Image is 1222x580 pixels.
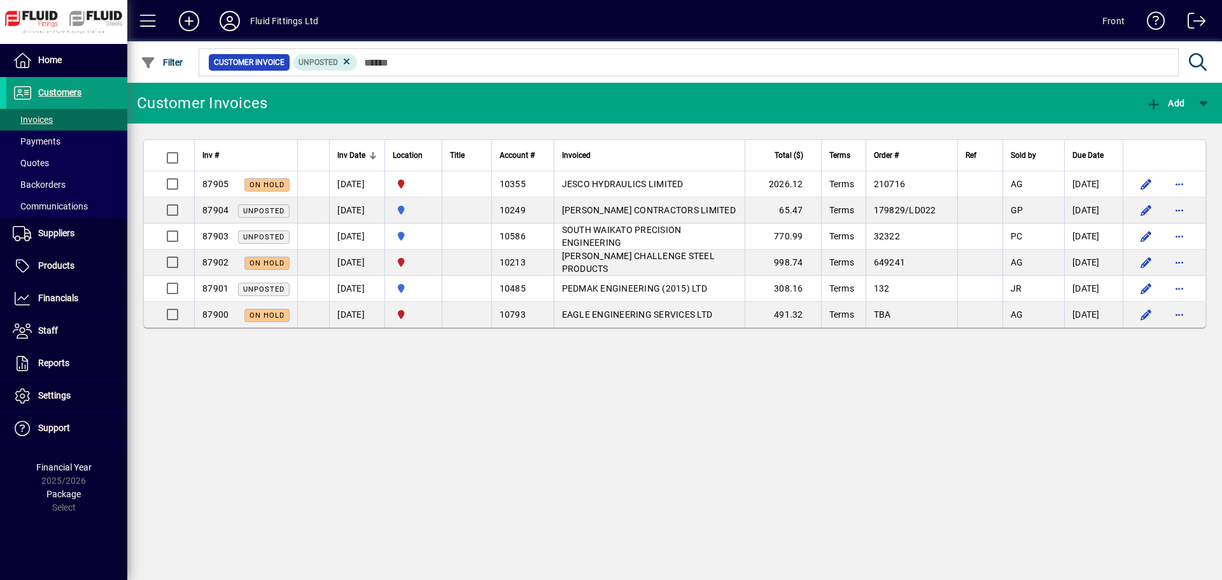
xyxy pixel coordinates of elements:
a: Settings [6,380,127,412]
span: Quotes [13,158,49,168]
span: Terms [829,148,850,162]
div: Inv # [202,148,290,162]
span: Ref [966,148,976,162]
span: 10355 [500,179,526,189]
a: Products [6,250,127,282]
span: 649241 [874,257,906,267]
span: JR [1011,283,1022,294]
button: Edit [1136,174,1156,194]
div: Location [393,148,434,162]
span: PC [1011,231,1023,241]
a: Support [6,413,127,444]
span: Title [450,148,465,162]
button: More options [1169,226,1190,246]
div: Account # [500,148,546,162]
a: Reports [6,348,127,379]
span: JESCO HYDRAULICS LIMITED [562,179,684,189]
td: [DATE] [329,171,384,197]
a: Home [6,45,127,76]
span: EAGLE ENGINEERING SERVICES LTD [562,309,713,320]
td: 308.16 [745,276,821,302]
button: Add [169,10,209,32]
span: Location [393,148,423,162]
button: Add [1143,92,1188,115]
span: 87905 [202,179,228,189]
span: Unposted [243,207,284,215]
span: Products [38,260,74,271]
span: Communications [13,201,88,211]
span: Backorders [13,180,66,190]
button: Edit [1136,226,1156,246]
td: [DATE] [1064,197,1123,223]
span: On hold [249,259,284,267]
span: Reports [38,358,69,368]
span: Terms [829,257,854,267]
span: 10249 [500,205,526,215]
a: Payments [6,131,127,152]
span: Terms [829,205,854,215]
div: Front [1102,11,1125,31]
div: Total ($) [753,148,815,162]
span: Account # [500,148,535,162]
span: 87901 [202,283,228,294]
span: Due Date [1072,148,1104,162]
a: Staff [6,315,127,347]
a: Knowledge Base [1137,3,1165,44]
span: 179829/LD022 [874,205,936,215]
span: Invoices [13,115,53,125]
a: Quotes [6,152,127,174]
td: [DATE] [329,197,384,223]
span: On hold [249,311,284,320]
span: 87902 [202,257,228,267]
span: Unposted [298,58,338,67]
span: AG [1011,309,1023,320]
span: Home [38,55,62,65]
td: [DATE] [1064,250,1123,276]
td: 998.74 [745,250,821,276]
a: Backorders [6,174,127,195]
td: 770.99 [745,223,821,250]
span: CHRISTCHURCH [393,308,434,322]
td: 491.32 [745,302,821,327]
span: CHRISTCHURCH [393,177,434,191]
span: AUCKLAND [393,281,434,295]
span: Unposted [243,233,284,241]
button: Filter [137,51,186,74]
td: [DATE] [1064,223,1123,250]
button: More options [1169,278,1190,299]
span: SOUTH WAIKATO PRECISION ENGINEERING [562,225,682,248]
a: Financials [6,283,127,315]
a: Invoices [6,109,127,131]
span: Settings [38,390,71,400]
span: Financial Year [36,462,92,472]
span: 10586 [500,231,526,241]
span: GP [1011,205,1023,215]
td: [DATE] [1064,276,1123,302]
div: Title [450,148,483,162]
button: Edit [1136,304,1156,325]
button: More options [1169,174,1190,194]
span: PEDMAK ENGINEERING (2015) LTD [562,283,707,294]
button: Edit [1136,200,1156,220]
span: 32322 [874,231,900,241]
td: [DATE] [329,223,384,250]
td: [DATE] [1064,171,1123,197]
span: AG [1011,179,1023,189]
a: Communications [6,195,127,217]
span: Order # [874,148,899,162]
td: [DATE] [329,250,384,276]
span: Terms [829,283,854,294]
div: Fluid Fittings Ltd [250,11,318,31]
div: Due Date [1072,148,1115,162]
div: Sold by [1011,148,1057,162]
button: More options [1169,252,1190,272]
span: 10213 [500,257,526,267]
span: [PERSON_NAME] CHALLENGE STEEL PRODUCTS [562,251,715,274]
a: Logout [1178,3,1206,44]
span: Add [1146,98,1184,108]
span: AUCKLAND [393,203,434,217]
span: [PERSON_NAME] CONTRACTORS LIMITED [562,205,736,215]
span: AG [1011,257,1023,267]
td: [DATE] [1064,302,1123,327]
a: Suppliers [6,218,127,250]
